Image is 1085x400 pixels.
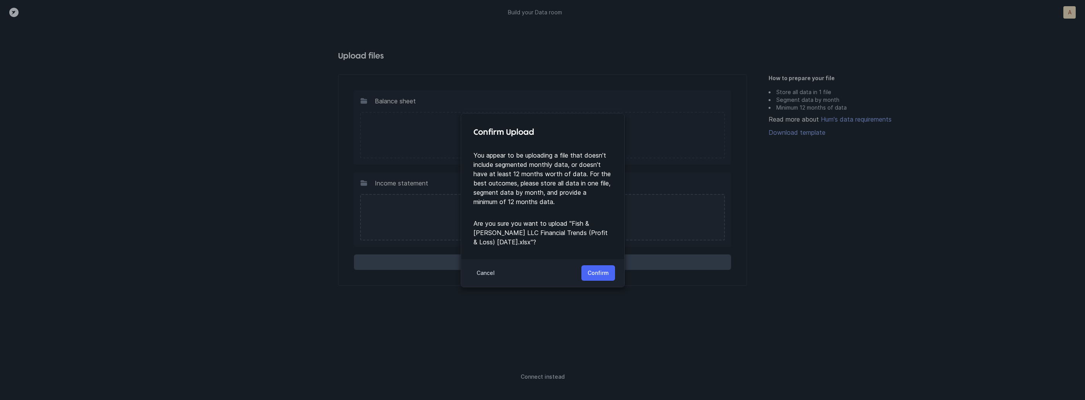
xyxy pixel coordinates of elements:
button: Cancel [470,265,501,281]
h4: Confirm Upload [473,126,612,138]
p: Cancel [477,268,495,278]
p: Are you sure you want to upload " Fish & [PERSON_NAME] LLC Financial Trends (Profit & Loss) [DATE... [473,219,612,247]
p: Confirm [588,268,609,278]
button: Confirm [581,265,615,281]
p: You appear to be uploading a file that doesn't include segmented monthly data, or doesn't have at... [473,151,612,206]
